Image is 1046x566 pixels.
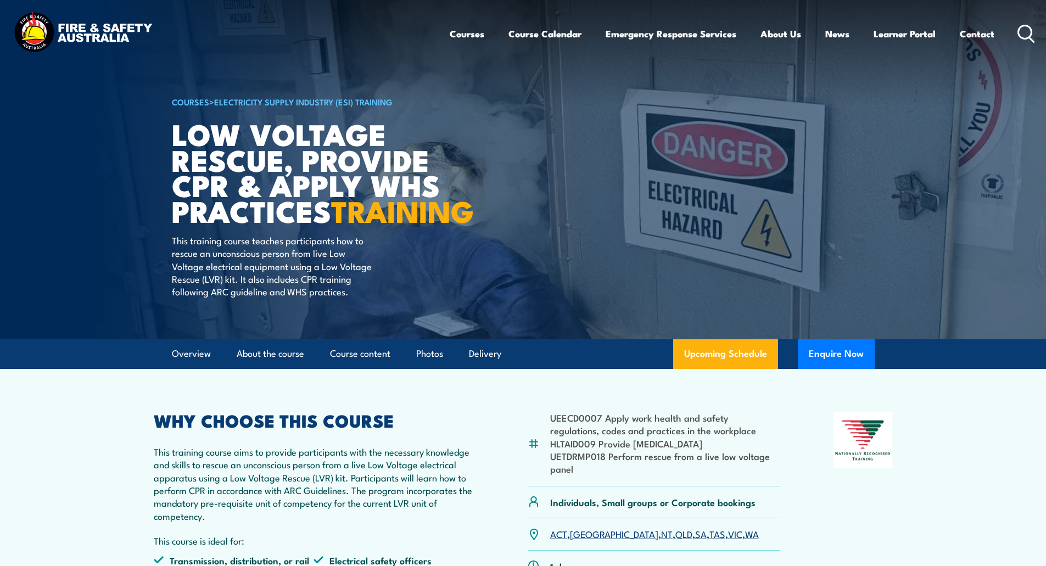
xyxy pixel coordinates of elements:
h2: WHY CHOOSE THIS COURSE [154,412,474,428]
a: Photos [416,339,443,368]
strong: TRAINING [331,187,474,233]
a: Course content [330,339,390,368]
p: This course is ideal for: [154,534,474,547]
a: COURSES [172,96,209,108]
li: UEECD0007 Apply work health and safety regulations, codes and practices in the workplace [550,411,780,437]
li: UETDRMP018 Perform rescue from a live low voltage panel [550,450,780,475]
a: VIC [728,527,742,540]
a: Contact [960,19,994,48]
p: , , , , , , , [550,528,759,540]
img: Nationally Recognised Training logo. [834,412,893,468]
p: Individuals, Small groups or Corporate bookings [550,496,756,508]
h6: > [172,95,443,108]
a: [GEOGRAPHIC_DATA] [570,527,658,540]
a: Emergency Response Services [606,19,736,48]
button: Enquire Now [798,339,875,369]
a: Electricity Supply Industry (ESI) Training [214,96,393,108]
a: News [825,19,849,48]
li: HLTAID009 Provide [MEDICAL_DATA] [550,437,780,450]
a: TAS [709,527,725,540]
a: SA [695,527,707,540]
a: Overview [172,339,211,368]
a: ACT [550,527,567,540]
a: QLD [675,527,692,540]
h1: Low Voltage Rescue, Provide CPR & Apply WHS Practices [172,121,443,223]
a: Courses [450,19,484,48]
p: This training course aims to provide participants with the necessary knowledge and skills to resc... [154,445,474,522]
a: WA [745,527,759,540]
a: About Us [760,19,801,48]
a: Delivery [469,339,501,368]
a: NT [661,527,673,540]
a: Upcoming Schedule [673,339,778,369]
a: Course Calendar [508,19,581,48]
a: Learner Portal [874,19,936,48]
p: This training course teaches participants how to rescue an unconscious person from live Low Volta... [172,234,372,298]
a: About the course [237,339,304,368]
